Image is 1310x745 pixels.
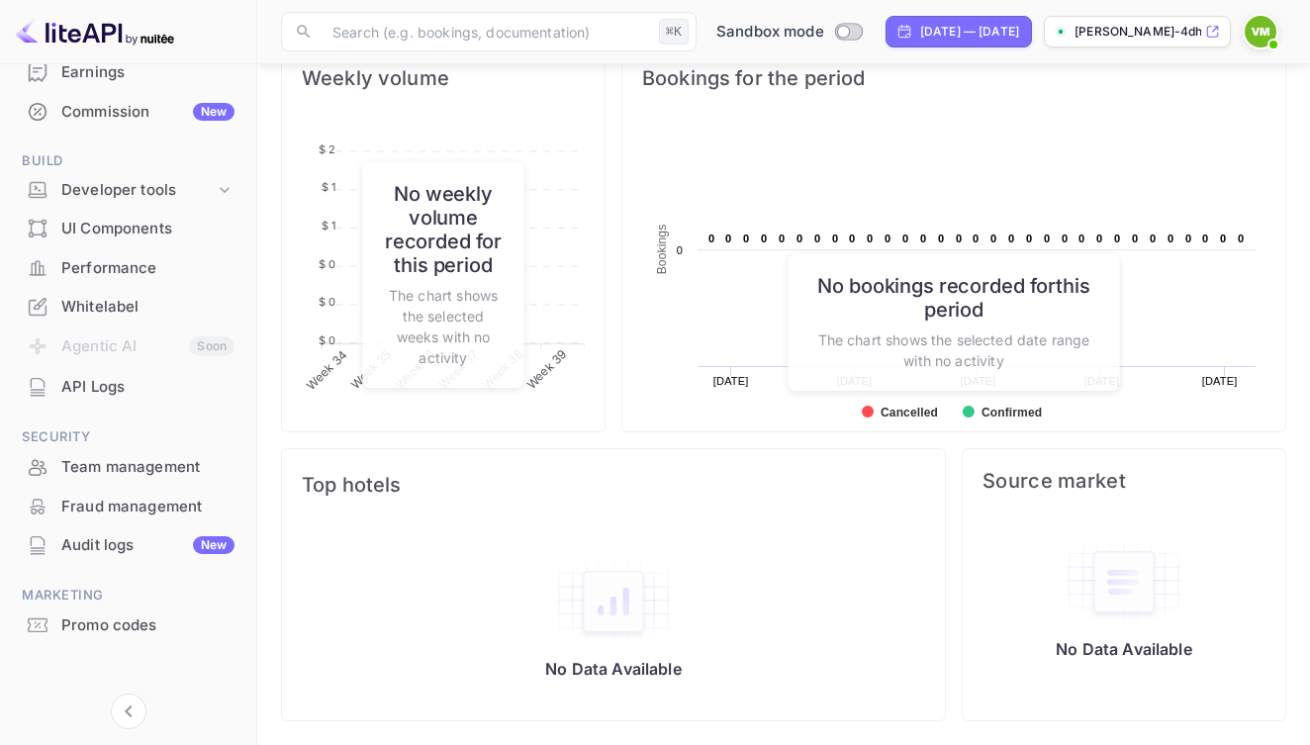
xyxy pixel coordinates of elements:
[12,210,244,248] div: UI Components
[12,606,244,643] a: Promo codes
[12,585,244,606] span: Marketing
[16,16,174,47] img: LiteAPI logo
[322,180,335,194] tspan: $ 1
[12,448,244,487] div: Team management
[321,12,651,51] input: Search (e.g. bookings, documentation)
[902,233,908,244] text: 0
[319,142,335,156] tspan: $ 2
[1150,233,1156,244] text: 0
[1096,233,1102,244] text: 0
[655,225,669,275] text: Bookings
[725,233,731,244] text: 0
[319,333,335,347] tspan: $ 0
[743,233,749,244] text: 0
[12,210,244,246] a: UI Components
[659,19,689,45] div: ⌘K
[12,288,244,325] a: Whitelabel
[61,257,234,280] div: Performance
[12,426,244,448] span: Security
[716,21,824,44] span: Sandbox mode
[302,62,585,94] span: Weekly volume
[322,219,335,233] tspan: $ 1
[61,218,234,240] div: UI Components
[193,103,234,121] div: New
[12,288,244,326] div: Whitelabel
[383,182,505,277] h6: No weekly volume recorded for this period
[1202,233,1208,244] text: 0
[12,368,244,407] div: API Logs
[61,456,234,479] div: Team management
[1078,233,1084,244] text: 0
[61,376,234,399] div: API Logs
[982,406,1042,419] text: Confirmed
[867,233,873,244] text: 0
[383,285,505,368] p: The chart shows the selected weeks with no activity
[1185,233,1191,244] text: 0
[1168,233,1173,244] text: 0
[808,329,1100,371] p: The chart shows the selected date range with no activity
[796,233,802,244] text: 0
[12,53,244,90] a: Earnings
[12,368,244,405] a: API Logs
[808,274,1100,322] h6: No bookings recorded for this period
[12,526,244,563] a: Audit logsNew
[1056,639,1192,659] p: No Data Available
[1238,233,1244,244] text: 0
[302,469,925,501] span: Top hotels
[708,21,870,44] div: Switch to Production mode
[319,295,335,309] tspan: $ 0
[713,375,749,387] text: [DATE]
[832,233,838,244] text: 0
[12,448,244,485] a: Team management
[938,233,944,244] text: 0
[12,150,244,172] span: Build
[779,233,785,244] text: 0
[111,694,146,729] button: Collapse navigation
[1062,233,1068,244] text: 0
[12,173,244,208] div: Developer tools
[881,406,938,419] text: Cancelled
[1065,540,1183,623] img: empty-state-table.svg
[920,23,1019,41] div: [DATE] — [DATE]
[973,233,979,244] text: 0
[920,233,926,244] text: 0
[61,534,234,557] div: Audit logs
[304,346,350,393] tspan: Week 34
[12,526,244,565] div: Audit logsNew
[12,488,244,524] a: Fraud management
[956,233,962,244] text: 0
[61,179,215,202] div: Developer tools
[193,536,234,554] div: New
[523,346,569,392] tspan: Week 39
[61,614,234,637] div: Promo codes
[554,560,673,643] img: empty-state-table2.svg
[61,296,234,319] div: Whitelabel
[885,233,890,244] text: 0
[1075,23,1201,41] p: [PERSON_NAME]-4dh8n...
[1026,233,1032,244] text: 0
[1114,233,1120,244] text: 0
[61,496,234,518] div: Fraud management
[990,233,996,244] text: 0
[1245,16,1276,47] img: Viviane Mendonca
[642,62,1265,94] span: Bookings for the period
[982,469,1265,493] span: Source market
[12,488,244,526] div: Fraud management
[12,93,244,130] a: CommissionNew
[1132,233,1138,244] text: 0
[545,659,682,679] p: No Data Available
[12,53,244,92] div: Earnings
[761,233,767,244] text: 0
[1202,375,1238,387] text: [DATE]
[677,244,683,256] text: 0
[12,249,244,286] a: Performance
[708,233,714,244] text: 0
[61,101,234,124] div: Commission
[12,606,244,645] div: Promo codes
[12,93,244,132] div: CommissionNew
[61,61,234,84] div: Earnings
[1008,233,1014,244] text: 0
[1220,233,1226,244] text: 0
[1044,233,1050,244] text: 0
[849,233,855,244] text: 0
